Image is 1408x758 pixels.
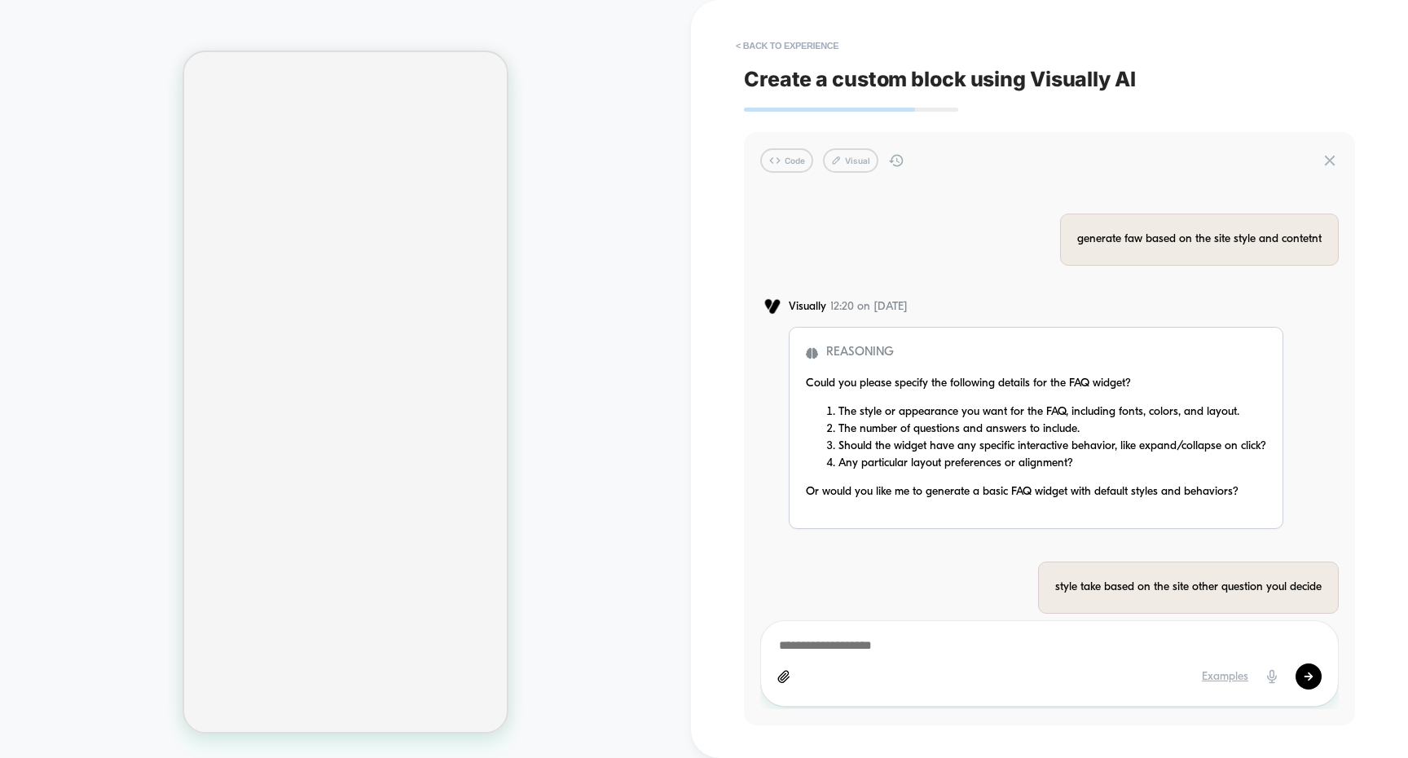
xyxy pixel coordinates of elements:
div: Reasoning [806,344,1266,363]
div: Examples [1202,670,1248,684]
p: Or would you like me to generate a basic FAQ widget with default styles and behaviors? [806,483,1266,500]
p: Could you please specify the following details for the FAQ widget? [806,375,1266,392]
span: 12:20 on [DATE] [830,300,908,314]
button: Code [760,148,813,173]
button: Visual [823,148,878,173]
div: generate faw based on the site style and contetnt [1077,231,1322,249]
li: Any particular layout preferences or alignment? [838,455,1266,472]
span: Create a custom block using Visually AI [744,67,1355,91]
div: style take based on the site other question youl decide [1055,579,1322,597]
iframe: To enrich screen reader interactions, please activate Accessibility in Grammarly extension settings [184,52,507,732]
li: Should the widget have any specific interactive behavior, like expand/collapse on click? [838,438,1266,455]
img: Visually logo [760,298,785,315]
li: The number of questions and answers to include. [838,421,1266,438]
li: The style or appearance you want for the FAQ, including fonts, colors, and layout. [838,403,1266,421]
span: Visually [789,300,826,314]
button: < Back to experience [728,33,847,59]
